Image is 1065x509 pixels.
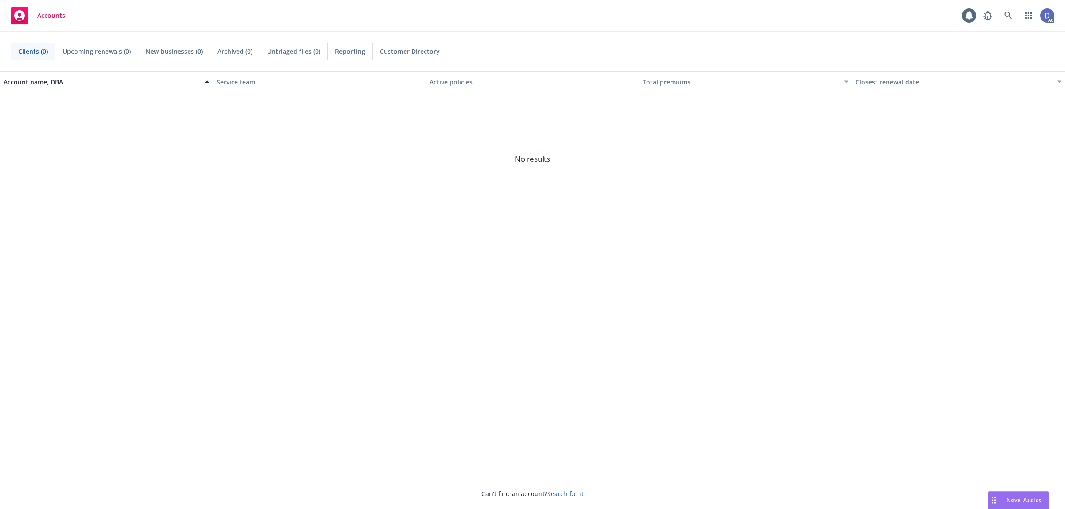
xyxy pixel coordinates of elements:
span: Can't find an account? [481,489,584,498]
a: Search for it [547,489,584,498]
button: Service team [213,71,426,92]
span: Upcoming renewals (0) [63,47,131,56]
div: Service team [217,77,422,87]
button: Active policies [426,71,639,92]
div: Active policies [430,77,635,87]
span: Customer Directory [380,47,440,56]
span: Untriaged files (0) [267,47,320,56]
img: photo [1040,8,1054,23]
button: Closest renewal date [852,71,1065,92]
span: Clients (0) [18,47,48,56]
a: Accounts [7,3,69,28]
button: Total premiums [639,71,852,92]
a: Switch app [1020,7,1037,24]
span: Reporting [335,47,365,56]
a: Search [999,7,1017,24]
button: Nova Assist [988,491,1049,509]
span: Accounts [37,12,65,19]
div: Closest renewal date [856,77,1052,87]
div: Account name, DBA [4,77,200,87]
span: New businesses (0) [146,47,203,56]
span: Nova Assist [1006,496,1041,504]
div: Total premiums [643,77,839,87]
div: Drag to move [988,492,999,509]
a: Report a Bug [979,7,997,24]
span: Archived (0) [217,47,252,56]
